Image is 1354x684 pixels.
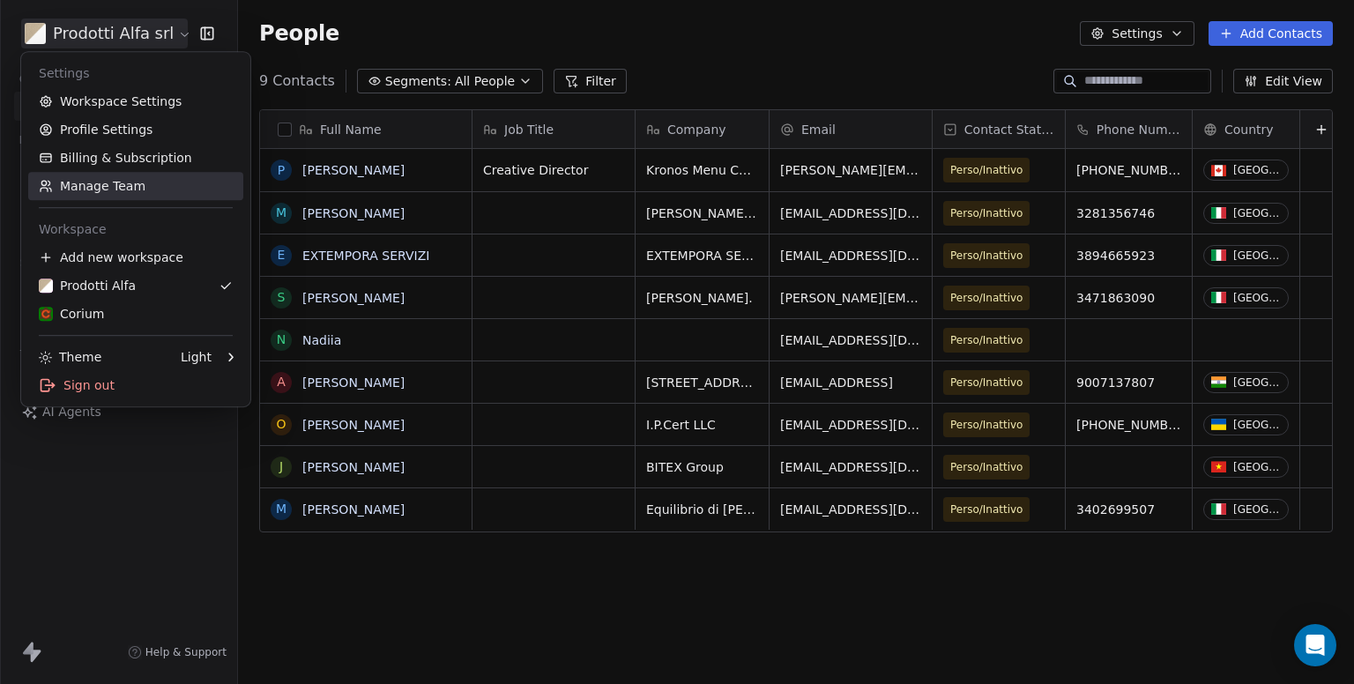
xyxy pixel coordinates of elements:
img: Nuovo%20progetto.png [39,279,53,293]
div: Light [181,348,212,366]
div: Settings [28,59,243,87]
a: Workspace Settings [28,87,243,115]
div: Workspace [28,215,243,243]
div: Add new workspace [28,243,243,271]
a: Profile Settings [28,115,243,144]
div: Prodotti Alfa [39,277,136,294]
div: Sign out [28,371,243,399]
img: bitmap.png [39,307,53,321]
div: Corium [39,305,105,323]
a: Billing & Subscription [28,144,243,172]
div: Theme [39,348,101,366]
a: Manage Team [28,172,243,200]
